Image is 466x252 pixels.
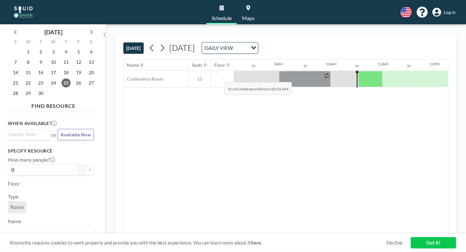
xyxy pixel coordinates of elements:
div: W [47,38,60,47]
label: How many people? [8,156,55,163]
span: Monday, September 15, 2025 [24,68,33,77]
span: Thursday, September 25, 2025 [61,78,71,87]
span: Room [10,204,24,210]
span: Sunday, September 14, 2025 [11,68,20,77]
span: Wednesday, September 17, 2025 [49,68,58,77]
b: Conference Room [237,86,268,91]
div: 11AM [378,62,388,66]
span: [DATE] [169,43,195,52]
span: Sunday, September 28, 2025 [11,89,20,98]
h3: Specify resource [8,148,94,154]
span: - [211,76,234,82]
span: Tuesday, September 9, 2025 [36,58,45,67]
a: Decline [386,240,403,246]
span: Monday, September 22, 2025 [24,78,33,87]
span: Friday, September 19, 2025 [74,68,83,77]
div: T [60,38,72,47]
div: Search for option [202,42,258,53]
button: [DATE] [123,42,144,54]
div: M [22,38,35,47]
span: Thursday, September 18, 2025 [61,68,71,77]
div: 12PM [429,62,440,66]
span: Saturday, September 27, 2025 [87,78,96,87]
button: + [86,164,94,175]
label: Type [8,193,18,200]
span: Saturday, September 13, 2025 [87,58,96,67]
div: Floor [214,62,225,68]
label: Name [8,218,21,224]
span: DAILY VIEW [203,44,234,52]
span: Wednesday, September 10, 2025 [49,58,58,67]
input: Search for option [9,227,90,236]
span: Monday, September 8, 2025 [24,58,33,67]
span: or [51,132,56,138]
input: Search for option [235,44,247,52]
span: 15 [189,76,211,82]
div: Search for option [8,130,50,139]
span: Monday, September 29, 2025 [24,89,33,98]
span: Tuesday, September 16, 2025 [36,68,45,77]
div: 30 [355,64,359,68]
div: Name [127,62,139,68]
input: Search for option [9,131,46,138]
a: Got it! [411,237,456,248]
span: Saturday, September 6, 2025 [87,47,96,56]
span: Available Now [61,132,91,137]
span: Log in [444,9,456,15]
span: Sunday, September 21, 2025 [11,78,20,87]
div: [DATE] [44,28,62,37]
div: S [85,38,97,47]
span: Roomzilla requires cookies to work properly and provide you with the best experience. You can lea... [10,240,386,246]
span: Tuesday, September 2, 2025 [36,47,45,56]
span: Monday, September 1, 2025 [24,47,33,56]
button: Available Now [58,129,94,140]
div: S [9,38,22,47]
span: Schedule [212,16,232,21]
span: Sunday, September 7, 2025 [11,58,20,67]
h4: FIND RESOURCE [8,100,99,109]
span: Book at [224,82,292,95]
label: Floor [8,180,20,187]
div: Search for option [8,226,94,237]
button: - [78,164,86,175]
div: T [35,38,47,47]
span: Thursday, September 4, 2025 [61,47,71,56]
b: 10:31 AM [271,86,288,91]
span: Wednesday, September 3, 2025 [49,47,58,56]
span: Wednesday, September 24, 2025 [49,78,58,87]
div: 9AM [274,62,283,66]
div: 30 [251,64,255,68]
span: Maps [242,16,255,21]
span: Conference Room [124,76,163,82]
span: Friday, September 5, 2025 [74,47,83,56]
a: here. [251,240,262,246]
div: 30 [407,64,411,68]
a: Log in [432,8,456,17]
div: Seats [192,62,202,68]
div: F [72,38,85,47]
span: Friday, September 26, 2025 [74,78,83,87]
img: organization-logo [10,6,36,19]
div: 30 [303,64,307,68]
span: Thursday, September 11, 2025 [61,58,71,67]
span: Tuesday, September 23, 2025 [36,78,45,87]
span: Tuesday, September 30, 2025 [36,89,45,98]
span: Saturday, September 20, 2025 [87,68,96,77]
span: Friday, September 12, 2025 [74,58,83,67]
div: 10AM [326,62,337,66]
